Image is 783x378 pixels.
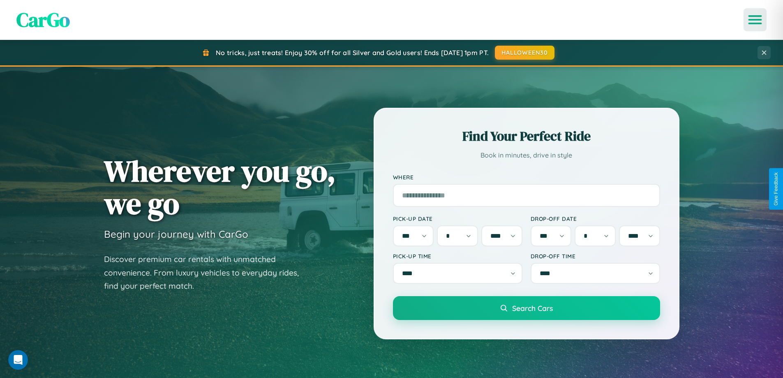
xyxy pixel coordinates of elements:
[393,296,660,320] button: Search Cars
[104,253,310,293] p: Discover premium car rentals with unmatched convenience. From luxury vehicles to everyday rides, ...
[16,6,70,33] span: CarGo
[744,8,767,31] button: Open menu
[393,149,660,161] p: Book in minutes, drive in style
[216,49,489,57] span: No tricks, just treats! Enjoy 30% off for all Silver and Gold users! Ends [DATE] 1pm PT.
[393,174,660,181] label: Where
[393,127,660,145] h2: Find Your Perfect Ride
[393,215,522,222] label: Pick-up Date
[104,228,248,240] h3: Begin your journey with CarGo
[531,215,660,222] label: Drop-off Date
[495,46,554,60] button: HALLOWEEN30
[531,253,660,260] label: Drop-off Time
[8,350,28,370] iframe: Intercom live chat
[104,155,336,220] h1: Wherever you go, we go
[393,253,522,260] label: Pick-up Time
[773,172,779,206] div: Give Feedback
[512,304,553,313] span: Search Cars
